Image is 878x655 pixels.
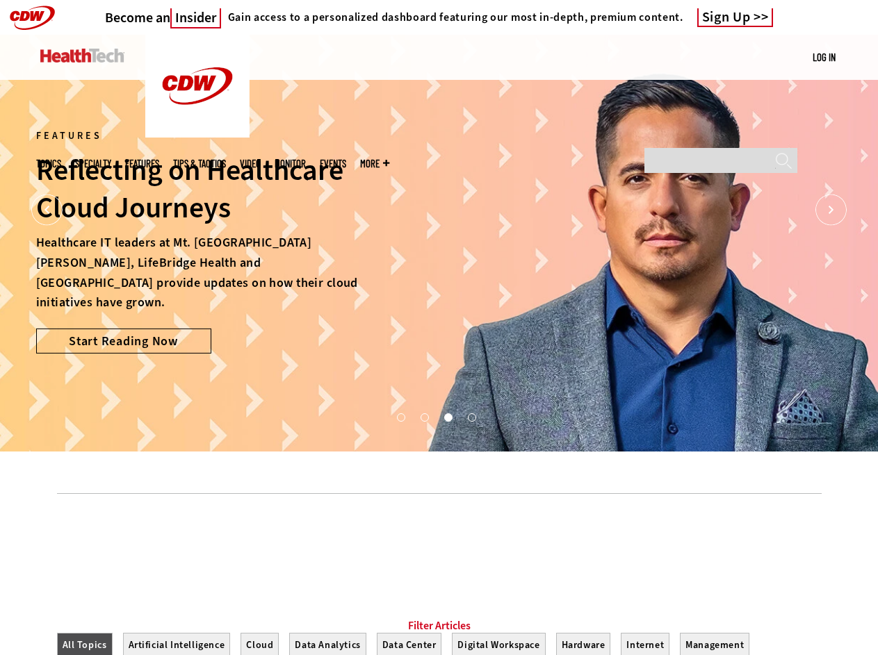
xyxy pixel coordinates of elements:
[36,151,359,226] div: Reflecting on Healthcare Cloud Journeys
[697,8,774,27] a: Sign Up
[105,9,221,26] a: Become anInsider
[468,413,475,420] button: 4 of 4
[186,515,692,577] iframe: advertisement
[36,233,359,313] p: Healthcare IT leaders at Mt. [GEOGRAPHIC_DATA][PERSON_NAME], LifeBridge Health and [GEOGRAPHIC_DA...
[105,9,221,26] h3: Become an
[421,413,428,420] button: 2 of 4
[221,10,683,24] a: Gain access to a personalized dashboard featuring our most in-depth, premium content.
[813,51,836,63] a: Log in
[36,158,61,169] span: Topics
[240,158,261,169] a: Video
[815,194,847,226] button: Next
[320,158,346,169] a: Events
[228,10,683,24] h4: Gain access to a personalized dashboard featuring our most in-depth, premium content.
[173,158,226,169] a: Tips & Tactics
[360,158,389,169] span: More
[397,413,404,420] button: 1 of 4
[408,619,471,633] a: Filter Articles
[145,126,250,141] a: CDW
[125,158,159,169] a: Features
[444,413,451,420] button: 3 of 4
[31,194,63,226] button: Prev
[36,329,211,354] a: Start Reading Now
[813,50,836,65] div: User menu
[40,49,124,63] img: Home
[145,35,250,138] img: Home
[275,158,306,169] a: MonITor
[75,158,111,169] span: Specialty
[170,8,221,28] span: Insider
